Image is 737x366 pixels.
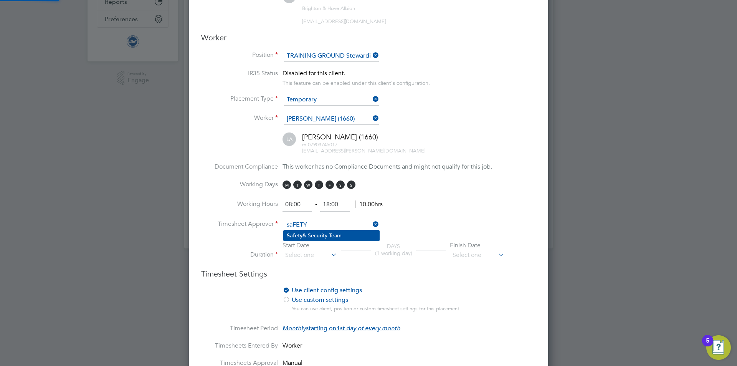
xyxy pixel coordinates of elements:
[302,141,337,148] span: 07903745017
[326,181,334,189] span: F
[201,114,278,122] label: Worker
[283,78,430,86] div: This feature can be enabled under this client's configuration.
[375,250,412,257] span: (1 working day)
[283,162,492,171] div: This worker has no Compliance Documents and might not qualify for this job.
[283,198,312,212] input: 08:00
[284,50,379,62] input: Search for...
[201,200,278,208] label: Working Hours
[450,242,504,250] div: Finish Date
[283,296,473,304] label: Use custom settings
[302,141,308,148] span: m:
[201,251,278,259] label: Duration
[201,342,278,350] label: Timesheets Entered By
[283,70,345,77] span: Disabled for this client.
[293,181,302,189] span: T
[302,132,378,141] span: [PERSON_NAME] (1660)
[201,162,278,171] label: Document Compliance
[355,200,383,208] span: 10.00hrs
[201,269,536,279] h3: Timesheet Settings
[347,181,355,189] span: S
[284,94,379,106] input: Select one
[304,181,312,189] span: W
[283,242,337,250] div: Start Date
[284,113,379,125] input: Search for...
[283,181,291,189] span: M
[292,306,478,312] div: You can use client, position or custom timesheet settings for this placement.
[201,181,278,189] label: Working Days
[706,341,709,351] div: 5
[336,181,345,189] span: S
[450,250,504,261] input: Select one
[371,243,416,257] div: DAYS
[315,181,323,189] span: T
[201,33,536,43] h3: Worker
[302,5,355,12] span: Brighton & Hove Albion
[320,198,350,212] input: 17:00
[283,325,400,332] span: starting on
[283,325,306,332] em: Monthly
[706,335,731,360] button: Open Resource Center, 5 new notifications
[314,200,319,208] span: ‐
[336,325,400,332] em: 1st day of every month
[201,70,278,78] label: IR35 Status
[201,51,278,59] label: Position
[287,232,302,239] b: Safety
[302,147,425,154] span: [EMAIL_ADDRESS][PERSON_NAME][DOMAIN_NAME]
[283,132,296,146] span: LA
[283,287,473,295] label: Use client config settings
[283,342,302,349] span: Worker
[283,250,337,261] input: Select one
[201,220,278,228] label: Timesheet Approver
[201,325,278,333] label: Timesheet Period
[201,95,278,103] label: Placement Type
[302,18,386,25] span: [EMAIL_ADDRESS][DOMAIN_NAME]
[284,219,379,231] input: Search for...
[284,230,379,241] li: & Security Team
